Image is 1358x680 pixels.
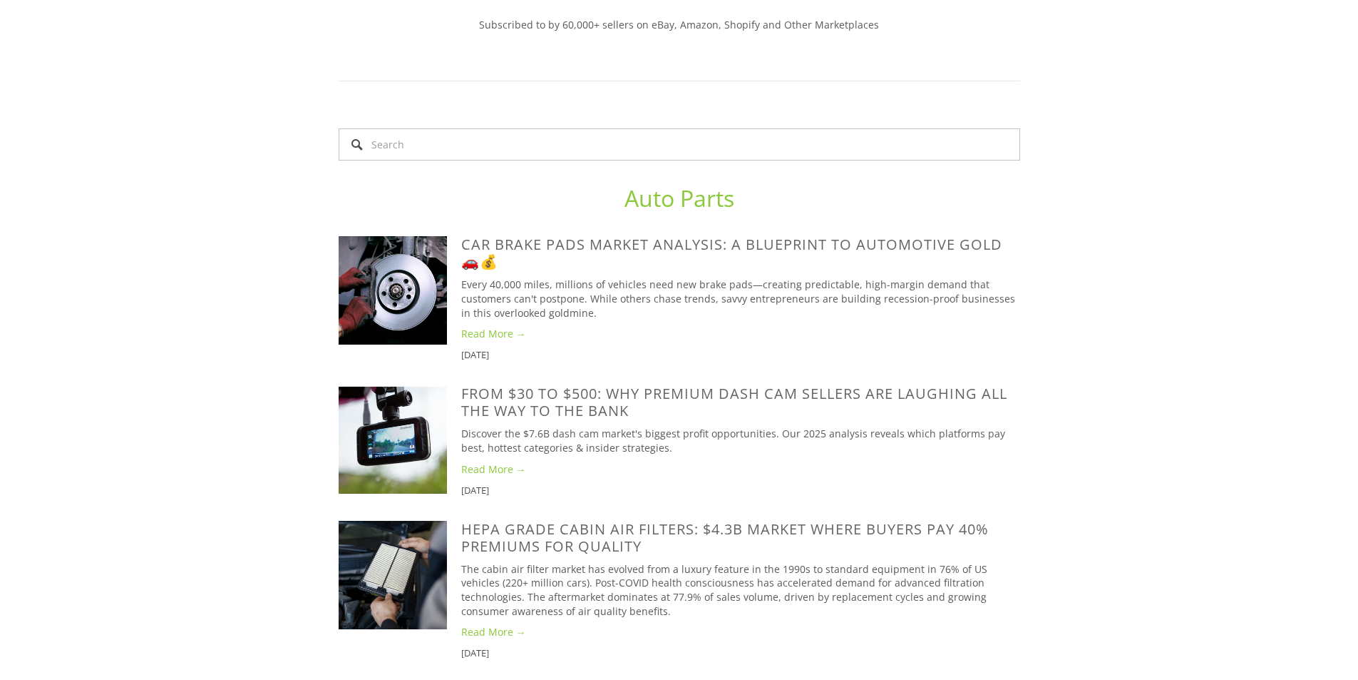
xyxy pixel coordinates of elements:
time: [DATE] [461,646,489,659]
a: From $30 to $500: Why Premium Dash Cam Sellers Are Laughing All the Way to the Bank [339,385,461,494]
img: HEPA Grade Cabin Air Filters: $4.3B Market Where Buyers Pay 40% Premiums for Quality [339,521,447,629]
a: Car Brake Pads Market Analysis: A Blueprint to Automotive Gold 🚗💰 [461,235,1002,271]
a: HEPA Grade Cabin Air Filters: $4.3B Market Where Buyers Pay 40% Premiums for Quality [461,519,989,556]
a: Read More → [461,625,1020,639]
a: Car Brake Pads Market Analysis: A Blueprint to Automotive Gold 🚗💰 [339,236,461,345]
p: Every 40,000 miles, millions of vehicles need new brake pads—creating predictable, high-margin de... [461,278,1020,320]
time: [DATE] [461,484,489,497]
img: Car Brake Pads Market Analysis: A Blueprint to Automotive Gold 🚗💰 [339,236,447,345]
p: The cabin air filter market has evolved from a luxury feature in the 1990s to standard equipment ... [461,562,1020,618]
time: [DATE] [461,348,489,361]
img: From $30 to $500: Why Premium Dash Cam Sellers Are Laughing All the Way to the Bank [339,385,447,494]
a: HEPA Grade Cabin Air Filters: $4.3B Market Where Buyers Pay 40% Premiums for Quality [339,521,461,629]
a: Auto Parts [624,183,734,213]
p: Discover the $7.6B dash cam market's biggest profit opportunities. Our 2025 analysis reveals whic... [461,427,1020,455]
p: Subscribed to by 60,000+ sellers on eBay, Amazon, Shopify and Other Marketplaces [339,16,1020,34]
a: From $30 to $500: Why Premium Dash Cam Sellers Are Laughing All the Way to the Bank [461,384,1007,420]
a: Read More → [461,327,1020,341]
a: Read More → [461,462,1020,477]
input: Search [339,128,1020,161]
